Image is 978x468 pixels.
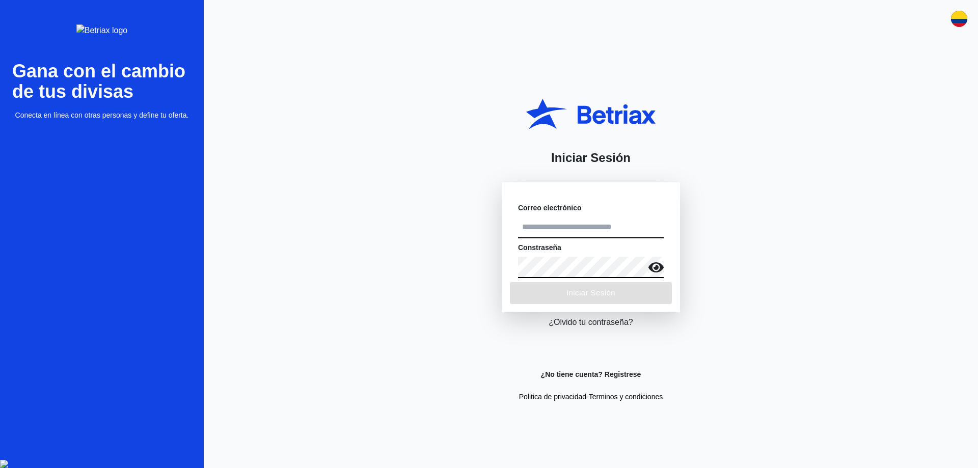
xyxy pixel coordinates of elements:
[549,316,633,328] a: ¿Olvido tu contraseña?
[518,242,561,253] label: Constraseña
[551,150,631,166] h1: Iniciar Sesión
[541,369,641,379] a: ¿No tiene cuenta? Registrese
[589,393,663,401] a: Terminos y condiciones
[12,61,192,102] h3: Gana con el cambio de tus divisas
[951,11,967,27] img: svg%3e
[76,24,128,37] img: Betriax logo
[519,393,586,401] a: Politica de privacidad
[518,203,581,213] label: Correo electrónico
[519,392,663,402] p: -
[15,110,189,120] span: Conecta en línea con otras personas y define tu oferta.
